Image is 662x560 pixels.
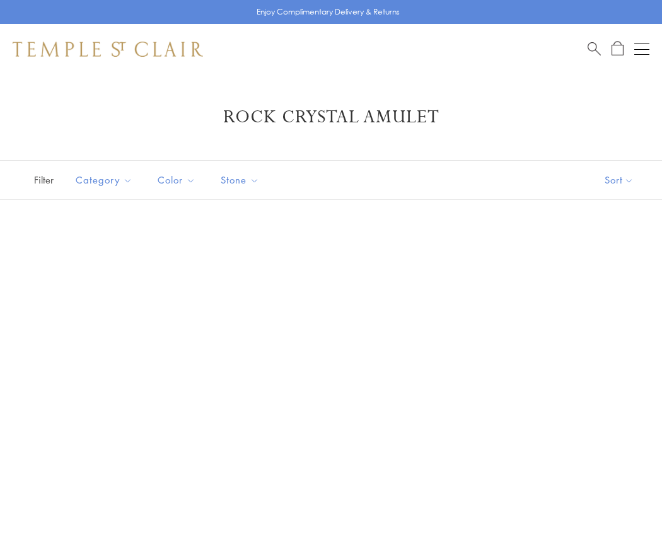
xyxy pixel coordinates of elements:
[69,172,142,188] span: Category
[612,41,624,57] a: Open Shopping Bag
[634,42,649,57] button: Open navigation
[576,161,662,199] button: Show sort by
[214,172,269,188] span: Stone
[13,42,203,57] img: Temple St. Clair
[257,6,400,18] p: Enjoy Complimentary Delivery & Returns
[66,166,142,194] button: Category
[151,172,205,188] span: Color
[211,166,269,194] button: Stone
[588,41,601,57] a: Search
[32,106,630,129] h1: Rock Crystal Amulet
[148,166,205,194] button: Color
